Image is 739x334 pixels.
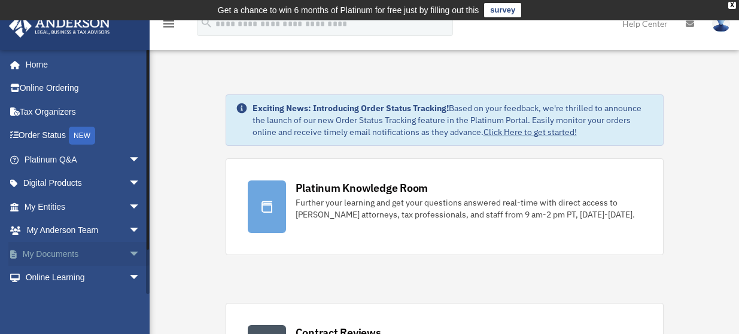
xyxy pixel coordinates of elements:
i: search [200,16,213,29]
strong: Exciting News: Introducing Order Status Tracking! [253,103,449,114]
span: arrow_drop_down [129,219,153,243]
a: My Anderson Teamarrow_drop_down [8,219,159,243]
a: Tax Organizers [8,100,159,124]
div: Get a chance to win 6 months of Platinum for free just by filling out this [218,3,479,17]
span: arrow_drop_down [129,289,153,314]
div: Platinum Knowledge Room [296,180,428,195]
a: My Entitiesarrow_drop_down [8,195,159,219]
span: arrow_drop_down [129,148,153,172]
div: Based on your feedback, we're thrilled to announce the launch of our new Order Status Tracking fe... [253,102,653,138]
a: Order StatusNEW [8,124,159,148]
a: My Documentsarrow_drop_down [8,242,159,266]
div: Further your learning and get your questions answered real-time with direct access to [PERSON_NAM... [296,197,641,220]
a: Online Learningarrow_drop_down [8,266,159,290]
i: menu [162,17,176,31]
a: Click Here to get started! [483,127,577,137]
a: Digital Productsarrow_drop_down [8,171,159,195]
a: menu [162,21,176,31]
a: Online Ordering [8,76,159,100]
a: Platinum Knowledge Room Further your learning and get your questions answered real-time with dire... [226,158,664,255]
a: Home [8,53,153,76]
div: close [728,2,736,9]
div: NEW [69,127,95,145]
a: Platinum Q&Aarrow_drop_down [8,148,159,171]
span: arrow_drop_down [129,171,153,196]
a: Billingarrow_drop_down [8,289,159,313]
span: arrow_drop_down [129,195,153,219]
a: survey [484,3,521,17]
img: User Pic [712,15,730,32]
span: arrow_drop_down [129,242,153,266]
span: arrow_drop_down [129,266,153,290]
img: Anderson Advisors Platinum Portal [5,14,114,38]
